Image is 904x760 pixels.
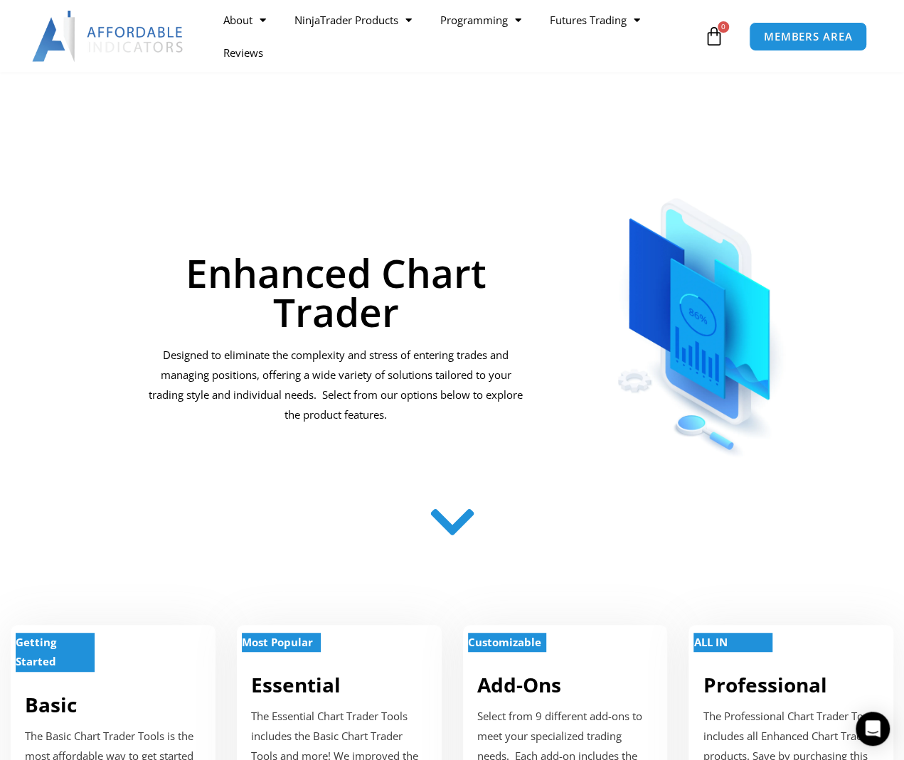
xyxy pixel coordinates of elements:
[148,253,523,331] h1: Enhanced Chart Trader
[209,4,280,36] a: About
[242,635,313,649] strong: Most Popular
[536,4,654,36] a: Futures Trading
[856,712,890,746] div: Open Intercom Messenger
[426,4,536,36] a: Programming
[764,31,853,42] span: MEMBERS AREA
[703,671,826,698] a: Professional
[578,169,824,461] img: ChartTrader | Affordable Indicators – NinjaTrader
[683,16,745,57] a: 0
[718,21,729,33] span: 0
[209,36,277,69] a: Reviews
[251,671,341,698] a: Essential
[477,671,561,698] a: Add-Ons
[280,4,426,36] a: NinjaTrader Products
[693,635,727,649] strong: ALL IN
[25,691,77,718] a: Basic
[749,22,868,51] a: MEMBERS AREA
[209,4,701,69] nav: Menu
[468,635,541,649] strong: Customizable
[16,635,56,669] strong: Getting Started
[32,11,185,62] img: LogoAI | Affordable Indicators – NinjaTrader
[148,346,523,424] p: Designed to eliminate the complexity and stress of entering trades and managing positions, offeri...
